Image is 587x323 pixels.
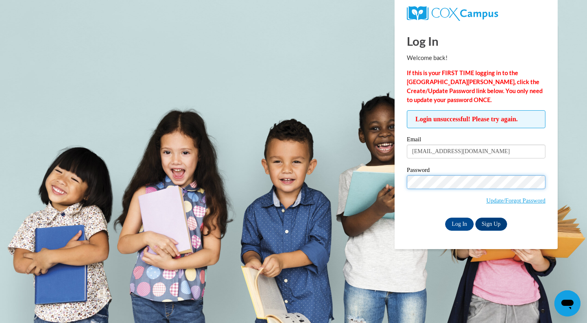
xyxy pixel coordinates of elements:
label: Email [407,136,545,145]
strong: If this is your FIRST TIME logging in to the [GEOGRAPHIC_DATA][PERSON_NAME], click the Create/Upd... [407,69,543,103]
iframe: Button to launch messaging window [554,290,580,316]
a: Sign Up [475,218,507,231]
label: Password [407,167,545,175]
input: Log In [445,218,474,231]
p: Welcome back! [407,53,545,62]
a: COX Campus [407,6,545,21]
img: COX Campus [407,6,498,21]
h1: Log In [407,33,545,49]
a: Update/Forgot Password [486,197,545,204]
span: Login unsuccessful! Please try again. [407,110,545,128]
